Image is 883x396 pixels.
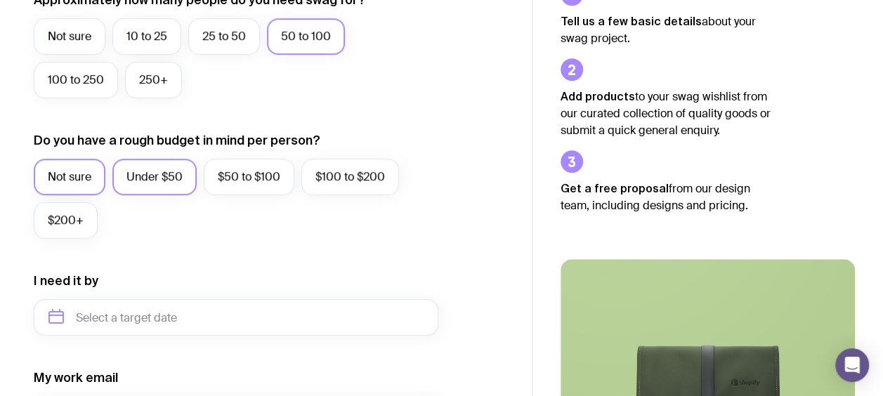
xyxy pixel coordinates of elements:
label: $100 to $200 [301,159,399,195]
strong: Get a free proposal [561,182,669,194]
label: I need it by [34,272,98,289]
p: from our design team, including designs and pricing. [561,180,771,214]
div: Open Intercom Messenger [835,348,869,382]
label: 100 to 250 [34,62,118,98]
label: 10 to 25 [112,18,181,55]
strong: Tell us a few basic details [561,15,702,27]
label: $200+ [34,202,98,239]
label: Not sure [34,18,105,55]
p: to your swag wishlist from our curated collection of quality goods or submit a quick general enqu... [561,88,771,139]
input: Select a target date [34,299,438,336]
label: Not sure [34,159,105,195]
label: 250+ [125,62,182,98]
label: Do you have a rough budget in mind per person? [34,132,320,149]
label: Under $50 [112,159,197,195]
label: 50 to 100 [267,18,345,55]
label: $50 to $100 [204,159,294,195]
strong: Add products [561,90,635,103]
p: about your swag project. [561,13,771,47]
label: My work email [34,369,118,386]
label: 25 to 50 [188,18,260,55]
